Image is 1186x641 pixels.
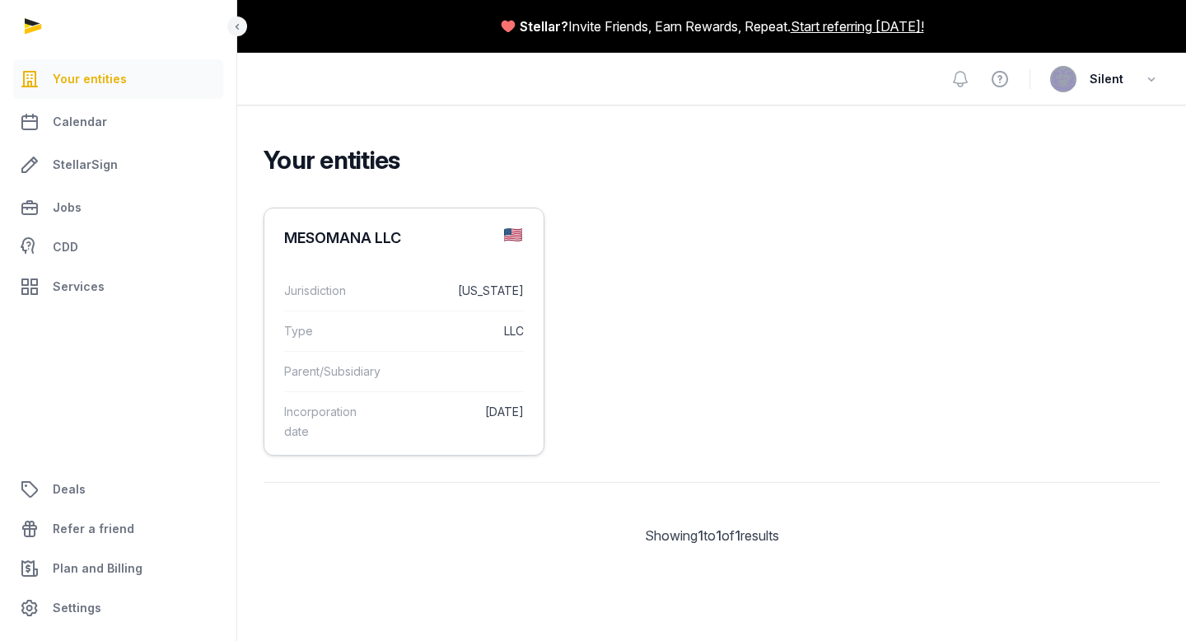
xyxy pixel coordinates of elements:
[53,519,134,539] span: Refer a friend
[388,402,524,442] dd: [DATE]
[1104,562,1186,641] iframe: Chat Widget
[264,145,1146,175] h2: Your entities
[264,208,544,465] a: MESOMANA LLCJurisdiction[US_STATE]TypeLLCParent/SubsidiaryIncorporation date[DATE]
[284,321,375,341] dt: Type
[13,145,223,185] a: StellarSign
[284,228,401,248] div: MESOMANA LLC
[13,231,223,264] a: CDD
[520,16,568,36] span: Stellar?
[735,527,740,544] span: 1
[13,470,223,509] a: Deals
[53,277,105,297] span: Services
[264,526,1160,545] div: Showing to of results
[284,281,375,301] dt: Jurisdiction
[388,321,524,341] dd: LLC
[53,237,78,257] span: CDD
[13,267,223,306] a: Services
[13,549,223,588] a: Plan and Billing
[53,559,142,578] span: Plan and Billing
[698,527,703,544] span: 1
[284,362,381,381] dt: Parent/Subsidiary
[13,509,223,549] a: Refer a friend
[53,598,101,618] span: Settings
[504,228,521,241] img: us.png
[13,59,223,99] a: Your entities
[791,16,924,36] a: Start referring [DATE]!
[53,112,107,132] span: Calendar
[53,480,86,499] span: Deals
[716,527,721,544] span: 1
[13,188,223,227] a: Jobs
[53,69,127,89] span: Your entities
[1050,66,1076,92] img: avatar
[53,155,118,175] span: StellarSign
[1090,69,1123,89] span: Silent
[284,402,375,442] dt: Incorporation date
[388,281,524,301] dd: [US_STATE]
[13,588,223,628] a: Settings
[53,198,82,218] span: Jobs
[13,102,223,142] a: Calendar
